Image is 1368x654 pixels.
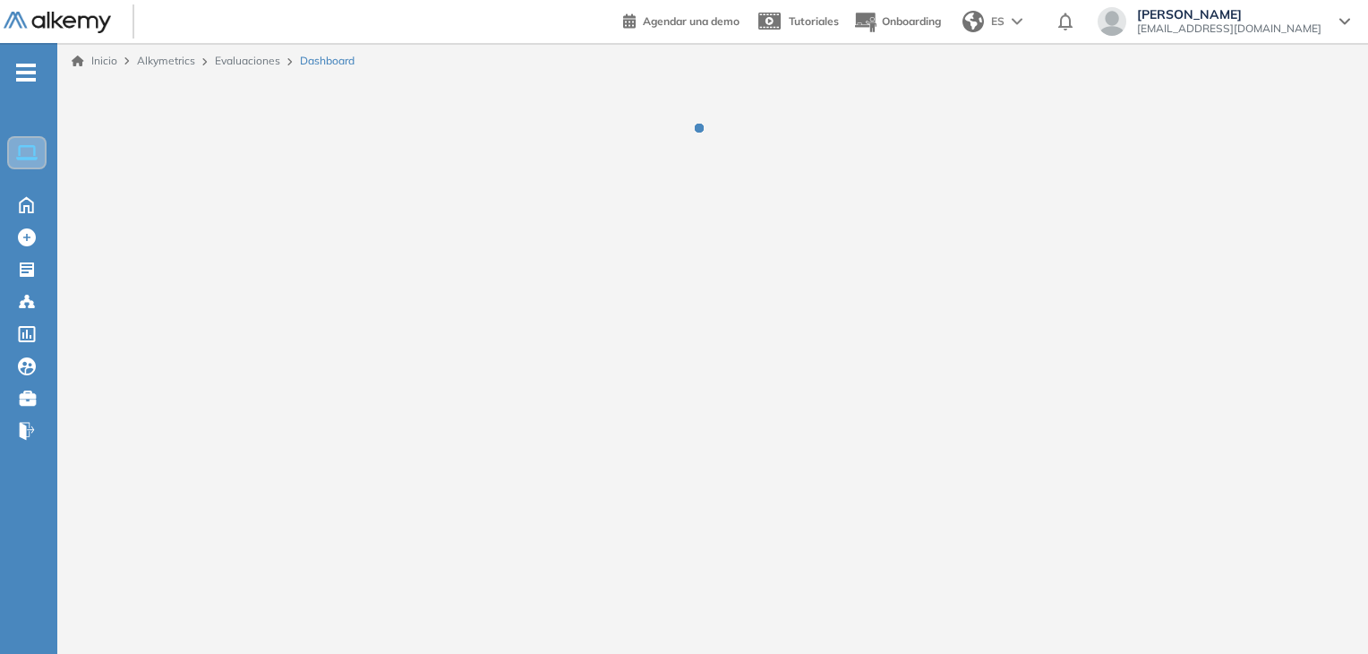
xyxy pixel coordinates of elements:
span: Onboarding [882,14,941,28]
a: Agendar una demo [623,9,740,30]
span: Agendar una demo [643,14,740,28]
span: Dashboard [300,53,355,69]
button: Onboarding [853,3,941,41]
span: ES [991,13,1005,30]
img: Logo [4,12,111,34]
i: - [16,71,36,74]
a: Evaluaciones [215,54,280,67]
span: Tutoriales [789,14,839,28]
a: Inicio [72,53,117,69]
span: [EMAIL_ADDRESS][DOMAIN_NAME] [1137,22,1321,36]
img: world [962,11,984,32]
span: Alkymetrics [137,54,195,67]
img: arrow [1012,18,1022,25]
span: [PERSON_NAME] [1137,7,1321,22]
